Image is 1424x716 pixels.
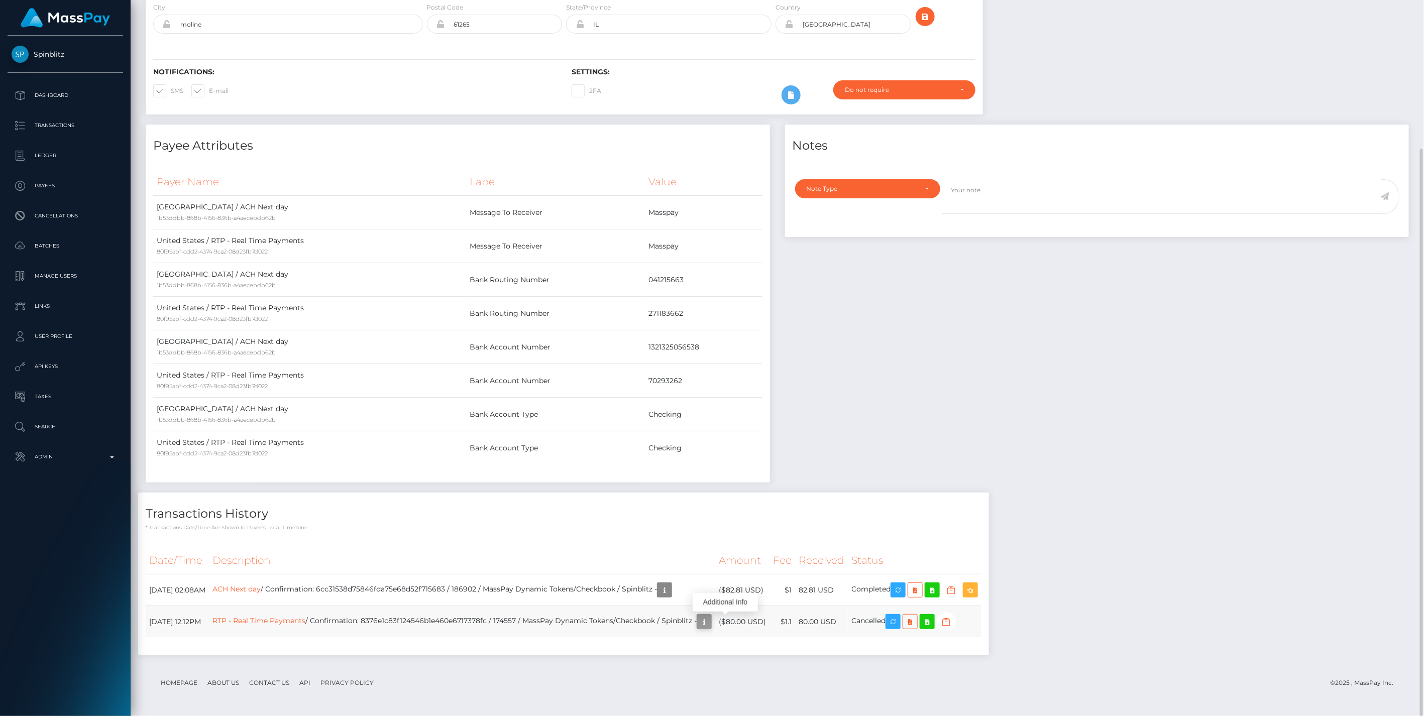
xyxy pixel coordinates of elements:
[153,398,467,431] td: [GEOGRAPHIC_DATA] / ACH Next day
[153,68,557,76] h6: Notifications:
[191,84,229,97] label: E-mail
[467,229,645,263] td: Message To Receiver
[21,8,110,28] img: MassPay Logo
[645,263,762,297] td: 041215663
[467,330,645,364] td: Bank Account Number
[146,524,981,531] p: * Transactions date/time are shown in payee's local timezone
[8,324,123,349] a: User Profile
[795,179,940,198] button: Note Type
[467,364,645,398] td: Bank Account Number
[1331,677,1401,688] div: © 2025 , MassPay Inc.
[12,148,119,163] p: Ledger
[467,263,645,297] td: Bank Routing Number
[153,330,467,364] td: [GEOGRAPHIC_DATA] / ACH Next day
[715,574,770,606] td: ($82.81 USD)
[715,606,770,638] td: ($80.00 USD)
[316,675,378,690] a: Privacy Policy
[12,419,119,434] p: Search
[153,84,183,97] label: SMS
[8,354,123,379] a: API Keys
[467,431,645,465] td: Bank Account Type
[467,168,645,196] th: Label
[848,606,981,638] td: Cancelled
[157,282,276,289] small: 1b53ddbb-868b-4156-836b-a4aecebdb62b
[146,574,209,606] td: [DATE] 02:08AM
[153,364,467,398] td: United States / RTP - Real Time Payments
[157,450,268,457] small: 80f95abf-cdd2-4374-9ca2-08d23fb7d022
[770,606,795,638] td: $1.1
[153,431,467,465] td: United States / RTP - Real Time Payments
[572,68,975,76] h6: Settings:
[12,449,119,464] p: Admin
[12,118,119,133] p: Transactions
[8,83,123,108] a: Dashboard
[146,505,981,523] h4: Transactions History
[157,315,268,322] small: 80f95abf-cdd2-4374-9ca2-08d23fb7d022
[157,383,268,390] small: 80f95abf-cdd2-4374-9ca2-08d23fb7d022
[8,414,123,439] a: Search
[153,3,165,12] label: City
[467,398,645,431] td: Bank Account Type
[8,444,123,469] a: Admin
[146,606,209,638] td: [DATE] 12:12PM
[153,196,467,229] td: [GEOGRAPHIC_DATA] / ACH Next day
[157,349,276,356] small: 1b53ddbb-868b-4156-836b-a4aecebdb62b
[8,50,123,59] span: Spinblitz
[645,229,762,263] td: Masspay
[157,214,276,221] small: 1b53ddbb-868b-4156-836b-a4aecebdb62b
[566,3,611,12] label: State/Province
[807,185,917,193] div: Note Type
[12,238,119,254] p: Batches
[153,229,467,263] td: United States / RTP - Real Time Payments
[209,606,715,638] td: / Confirmation: 8376e1c83f124546b1e460e6717378fc / 174557 / MassPay Dynamic Tokens/Checkbook / Sp...
[645,431,762,465] td: Checking
[12,359,119,374] p: API Keys
[645,297,762,330] td: 271183662
[153,137,762,155] h4: Payee Attributes
[153,297,467,330] td: United States / RTP - Real Time Payments
[795,574,848,606] td: 82.81 USD
[203,675,243,690] a: About Us
[8,173,123,198] a: Payees
[645,168,762,196] th: Value
[645,364,762,398] td: 70293262
[8,294,123,319] a: Links
[427,3,464,12] label: Postal Code
[467,297,645,330] td: Bank Routing Number
[8,143,123,168] a: Ledger
[715,547,770,574] th: Amount
[157,675,201,690] a: Homepage
[157,248,268,255] small: 80f95abf-cdd2-4374-9ca2-08d23fb7d022
[645,196,762,229] td: Masspay
[12,269,119,284] p: Manage Users
[295,675,314,690] a: API
[770,574,795,606] td: $1
[572,84,601,97] label: 2FA
[12,46,29,63] img: Spinblitz
[8,113,123,138] a: Transactions
[8,384,123,409] a: Taxes
[8,203,123,228] a: Cancellations
[153,263,467,297] td: [GEOGRAPHIC_DATA] / ACH Next day
[12,178,119,193] p: Payees
[12,88,119,103] p: Dashboard
[153,168,467,196] th: Payer Name
[795,547,848,574] th: Received
[848,574,981,606] td: Completed
[209,574,715,606] td: / Confirmation: 6cc31538d75846fda75e68d52f715683 / 186902 / MassPay Dynamic Tokens/Checkbook / Sp...
[212,617,305,626] a: RTP - Real Time Payments
[645,330,762,364] td: 1321325056538
[645,398,762,431] td: Checking
[12,299,119,314] p: Links
[146,547,209,574] th: Date/Time
[8,233,123,259] a: Batches
[770,547,795,574] th: Fee
[848,547,981,574] th: Status
[833,80,975,99] button: Do not require
[776,3,801,12] label: Country
[12,389,119,404] p: Taxes
[693,593,758,612] div: Additional Info
[209,547,715,574] th: Description
[467,196,645,229] td: Message To Receiver
[845,86,952,94] div: Do not require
